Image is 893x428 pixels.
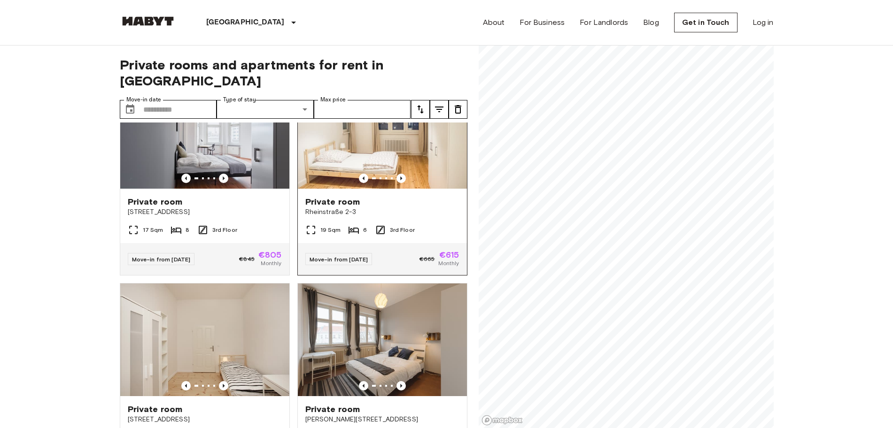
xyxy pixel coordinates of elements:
img: Marketing picture of unit DE-01-223-04M [120,283,289,396]
span: 6 [363,226,367,234]
span: €665 [419,255,435,263]
button: Previous image [359,381,368,390]
span: 8 [186,226,189,234]
span: 19 Sqm [320,226,341,234]
span: €805 [258,251,282,259]
label: Max price [320,96,346,104]
a: Log in [753,17,774,28]
p: [GEOGRAPHIC_DATA] [206,17,285,28]
button: Choose date [121,100,140,119]
span: €845 [239,255,255,263]
span: Private rooms and apartments for rent in [GEOGRAPHIC_DATA] [120,57,467,89]
button: tune [411,100,430,119]
span: 3rd Floor [390,226,415,234]
a: For Business [520,17,565,28]
span: Rheinstraße 2-3 [305,207,459,217]
span: Private room [128,196,183,207]
button: Previous image [219,174,228,183]
a: Get in Touch [674,13,738,32]
button: tune [449,100,467,119]
a: Marketing picture of unit DE-01-090-02MPrevious imagePrevious imagePrivate roomRheinstraße 2-319 ... [297,76,467,275]
span: Move-in from [DATE] [310,256,368,263]
button: Previous image [181,174,191,183]
a: Mapbox logo [481,415,523,426]
span: 17 Sqm [143,226,163,234]
span: Monthly [438,259,459,267]
span: Monthly [261,259,281,267]
img: Marketing picture of unit DE-01-090-02M [298,76,467,189]
label: Move-in date [126,96,161,104]
span: €615 [439,251,459,259]
span: Move-in from [DATE] [132,256,191,263]
img: Habyt [120,16,176,26]
a: Blog [643,17,659,28]
button: Previous image [396,381,406,390]
span: [STREET_ADDRESS] [128,415,282,424]
a: About [483,17,505,28]
button: Previous image [181,381,191,390]
span: [STREET_ADDRESS] [128,207,282,217]
label: Type of stay [223,96,256,104]
span: Private room [305,196,360,207]
span: [PERSON_NAME][STREET_ADDRESS] [305,415,459,424]
button: Previous image [396,174,406,183]
img: Marketing picture of unit DE-01-267-001-02H [298,283,467,396]
a: For Landlords [580,17,628,28]
button: tune [430,100,449,119]
span: Private room [305,404,360,415]
span: 3rd Floor [212,226,237,234]
a: Marketing picture of unit DE-01-047-05HPrevious imagePrevious imagePrivate room[STREET_ADDRESS]17... [120,76,290,275]
button: Previous image [359,174,368,183]
button: Previous image [219,381,228,390]
img: Marketing picture of unit DE-01-047-05H [120,76,289,189]
span: Private room [128,404,183,415]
